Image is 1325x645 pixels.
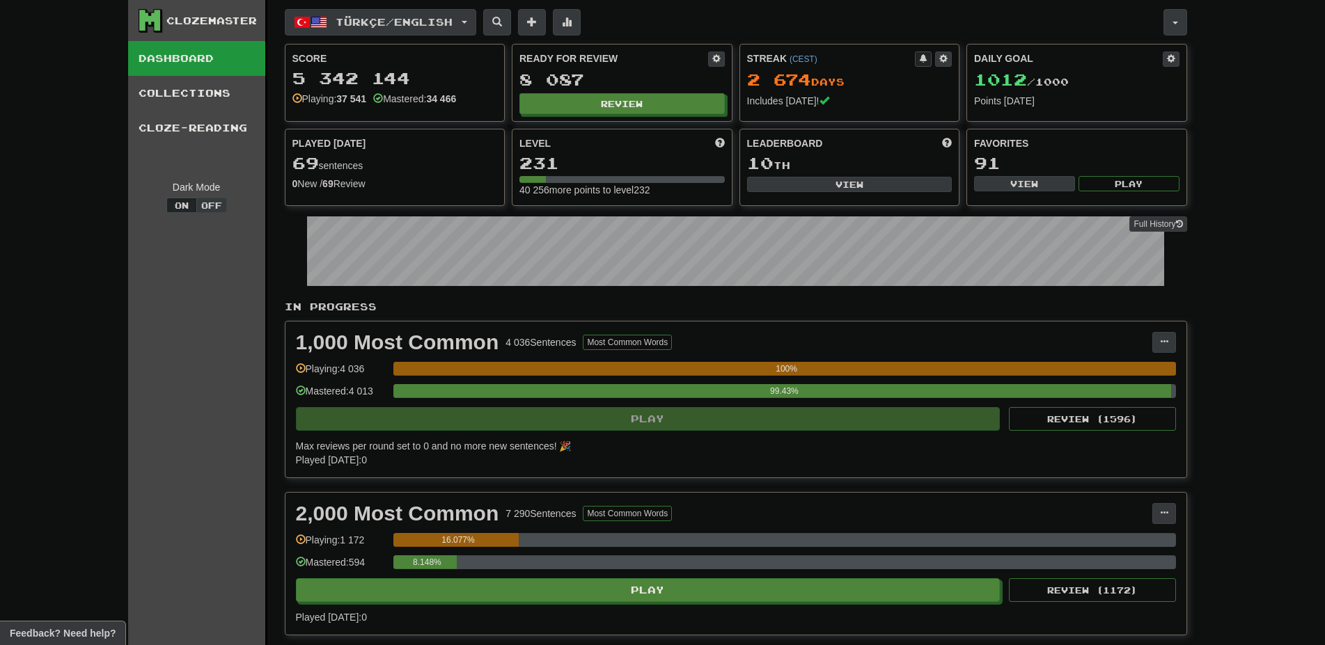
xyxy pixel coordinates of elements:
div: Max reviews per round set to 0 and no more new sentences! 🎉 [296,439,1168,453]
button: Search sentences [483,9,511,35]
div: Mastered: 4 013 [296,384,386,407]
div: Includes [DATE]! [747,94,952,108]
button: Play [296,578,1001,602]
a: Collections [128,76,265,111]
button: Play [1079,176,1179,191]
p: In Progress [285,300,1187,314]
strong: 34 466 [426,93,456,104]
div: 40 256 more points to level 232 [519,183,725,197]
div: 5 342 144 [292,70,498,87]
div: 8.148% [398,555,457,569]
div: Clozemaster [166,14,257,28]
span: Türkçe / English [336,16,453,28]
div: 99.43% [398,384,1171,398]
div: Playing: 4 036 [296,362,386,385]
button: Türkçe/English [285,9,476,35]
strong: 69 [322,178,334,189]
div: New / Review [292,177,498,191]
span: 10 [747,153,774,173]
button: On [166,198,197,213]
span: 2 674 [747,70,811,89]
div: Ready for Review [519,51,708,65]
div: 1,000 Most Common [296,332,499,353]
div: th [747,154,952,173]
div: Dark Mode [139,180,255,194]
div: Day s [747,71,952,89]
div: 8 087 [519,71,725,88]
button: View [747,177,952,192]
div: 4 036 Sentences [505,335,576,349]
div: sentences [292,154,498,173]
span: Played [DATE]: 0 [296,612,367,623]
button: View [974,176,1075,191]
span: / 1000 [974,76,1069,88]
div: Playing: 1 172 [296,533,386,556]
a: Cloze-Reading [128,111,265,145]
a: (CEST) [790,54,817,64]
a: Full History [1129,216,1186,232]
button: Play [296,407,1001,431]
div: Favorites [974,136,1179,150]
button: Most Common Words [583,506,672,521]
button: Off [196,198,227,213]
div: 100% [398,362,1176,376]
div: Points [DATE] [974,94,1179,108]
button: Review [519,93,725,114]
div: 7 290 Sentences [505,507,576,520]
button: Most Common Words [583,335,672,350]
span: Open feedback widget [10,626,116,640]
strong: 37 541 [336,93,366,104]
div: Mastered: [373,92,456,106]
div: Streak [747,51,916,65]
strong: 0 [292,178,298,189]
div: Playing: [292,92,367,106]
div: 91 [974,154,1179,172]
span: 1012 [974,70,1027,89]
div: Daily Goal [974,51,1163,67]
span: Score more points to level up [715,136,725,150]
button: More stats [553,9,581,35]
div: 2,000 Most Common [296,503,499,524]
span: Played [DATE]: 0 [296,454,367,465]
div: 231 [519,154,725,172]
button: Review (1596) [1009,407,1176,431]
div: Score [292,51,498,65]
div: Mastered: 594 [296,555,386,578]
button: Add sentence to collection [518,9,546,35]
a: Dashboard [128,41,265,76]
div: 16.077% [398,533,519,547]
span: Level [519,136,551,150]
span: Leaderboard [747,136,823,150]
button: Review (1172) [1009,578,1176,602]
span: This week in points, UTC [942,136,952,150]
span: 69 [292,153,319,173]
span: Played [DATE] [292,136,366,150]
